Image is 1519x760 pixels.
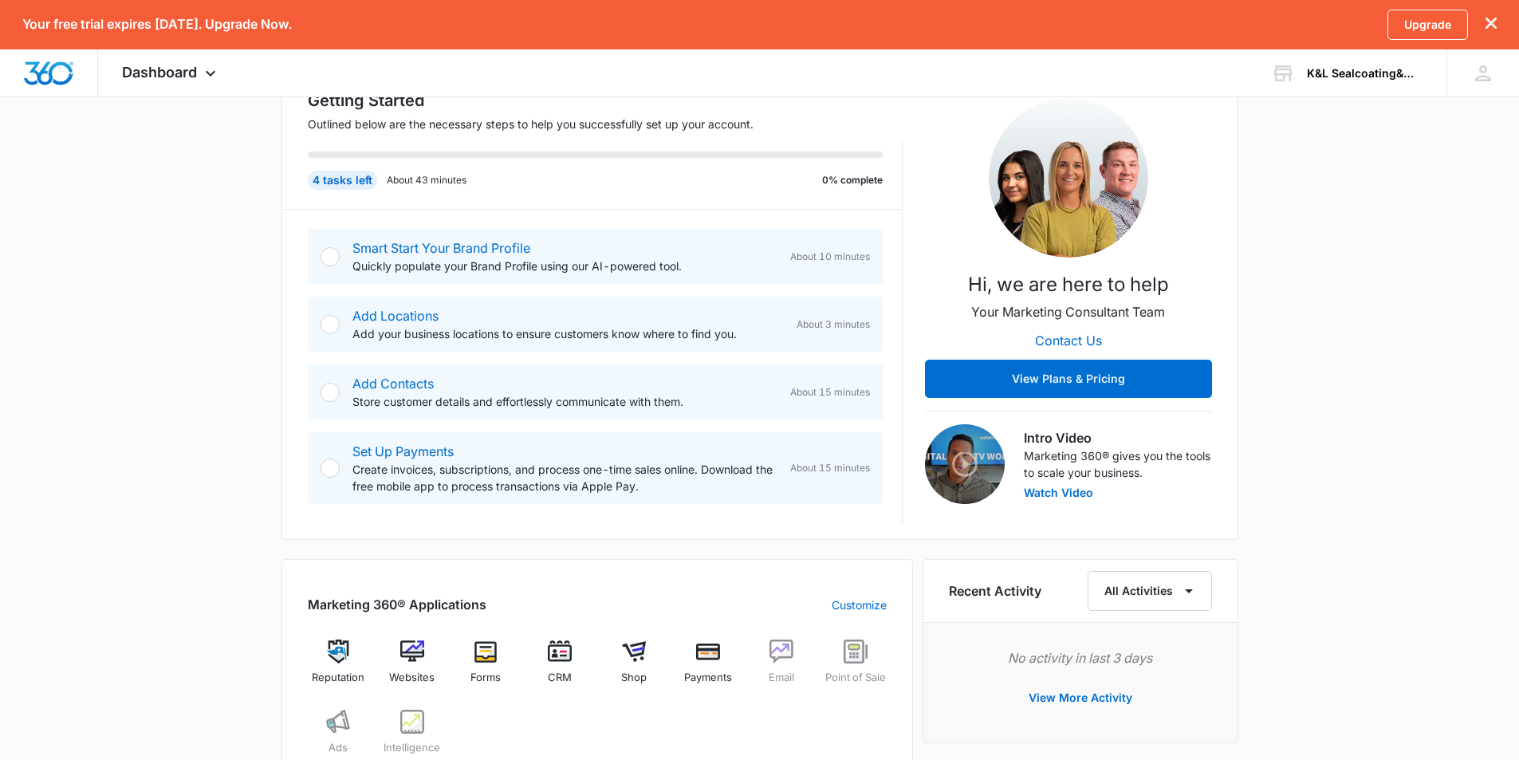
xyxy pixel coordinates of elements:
[308,171,377,190] div: 4 tasks left
[790,250,870,264] span: About 10 minutes
[548,670,572,686] span: CRM
[1024,447,1212,481] p: Marketing 360® gives you the tools to scale your business.
[971,302,1165,321] p: Your Marketing Consultant Team
[308,89,903,112] h2: Getting Started
[1013,679,1148,717] button: View More Activity
[122,64,197,81] span: Dashboard
[1019,321,1118,360] button: Contact Us
[352,325,784,342] p: Add your business locations to ensure customers know where to find you.
[389,670,435,686] span: Websites
[1307,67,1423,80] div: account name
[329,740,348,756] span: Ads
[790,385,870,400] span: About 15 minutes
[455,640,517,697] a: Forms
[1486,17,1497,32] button: dismiss this dialog
[968,270,1169,299] p: Hi, we are here to help
[825,640,887,697] a: Point of Sale
[949,581,1041,601] h6: Recent Activity
[352,393,777,410] p: Store customer details and effortlessly communicate with them.
[352,258,777,274] p: Quickly populate your Brand Profile using our AI-powered tool.
[352,308,439,324] a: Add Locations
[751,640,813,697] a: Email
[381,640,443,697] a: Websites
[684,670,732,686] span: Payments
[797,317,870,332] span: About 3 minutes
[1024,428,1212,447] h3: Intro Video
[308,595,486,614] h2: Marketing 360® Applications
[825,670,886,686] span: Point of Sale
[352,461,777,494] p: Create invoices, subscriptions, and process one-time sales online. Download the free mobile app t...
[604,640,665,697] a: Shop
[832,597,887,613] a: Customize
[98,49,244,96] div: Dashboard
[22,17,292,32] p: Your free trial expires [DATE]. Upgrade Now.
[949,648,1212,667] p: No activity in last 3 days
[822,173,883,187] p: 0% complete
[925,424,1005,504] img: Intro Video
[352,443,454,459] a: Set Up Payments
[352,240,530,256] a: Smart Start Your Brand Profile
[621,670,647,686] span: Shop
[1088,571,1212,611] button: All Activities
[677,640,738,697] a: Payments
[384,740,440,756] span: Intelligence
[790,461,870,475] span: About 15 minutes
[308,116,903,132] p: Outlined below are the necessary steps to help you successfully set up your account.
[312,670,364,686] span: Reputation
[470,670,501,686] span: Forms
[769,670,794,686] span: Email
[308,640,369,697] a: Reputation
[925,360,1212,398] button: View Plans & Pricing
[1024,487,1093,498] button: Watch Video
[529,640,591,697] a: CRM
[352,376,434,392] a: Add Contacts
[1387,10,1468,40] a: Upgrade
[387,173,466,187] p: About 43 minutes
